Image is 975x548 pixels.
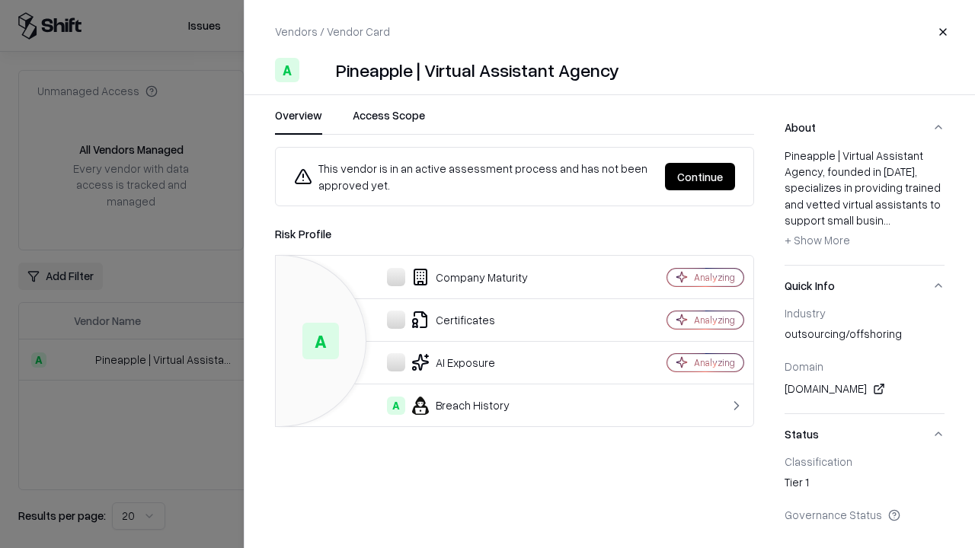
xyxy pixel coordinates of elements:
span: ... [884,213,890,227]
div: Certificates [288,311,614,329]
div: Classification [785,454,945,468]
div: Domain [785,359,945,373]
div: About [785,148,945,265]
button: About [785,107,945,148]
div: Governance Status [785,508,945,521]
div: A [302,323,339,359]
div: Quick Info [785,306,945,413]
div: [DOMAIN_NAME] [785,380,945,398]
img: Pineapple | Virtual Assistant Agency [305,58,330,82]
button: Continue [665,163,735,190]
div: A [275,58,299,82]
p: Vendors / Vendor Card [275,24,390,40]
button: Status [785,414,945,454]
div: Risk Profile [275,225,754,243]
div: Tier 1 [785,474,945,495]
div: Analyzing [694,271,735,284]
div: outsourcing/offshoring [785,326,945,347]
button: + Show More [785,228,850,253]
div: Breach History [288,397,614,415]
button: Quick Info [785,266,945,306]
div: A [387,397,405,415]
div: Analyzing [694,356,735,369]
button: Overview [275,107,322,135]
span: + Show More [785,233,850,247]
div: Industry [785,306,945,320]
div: Pineapple | Virtual Assistant Agency [336,58,619,82]
button: Access Scope [353,107,425,135]
div: Analyzing [694,314,735,327]
div: Pineapple | Virtual Assistant Agency, founded in [DATE], specializes in providing trained and vet... [785,148,945,253]
div: AI Exposure [288,353,614,371]
div: Company Maturity [288,268,614,286]
div: This vendor is in an active assessment process and has not been approved yet. [294,160,653,193]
